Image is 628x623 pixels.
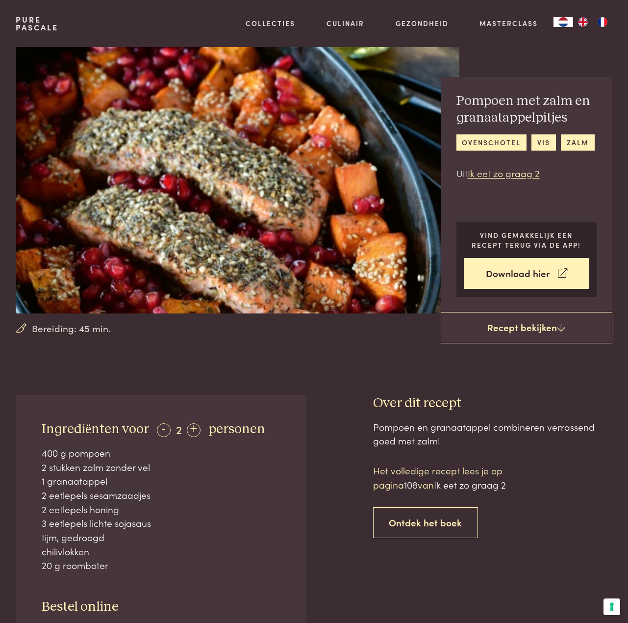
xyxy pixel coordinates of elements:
a: NL [553,17,573,27]
span: 2 [176,421,182,437]
a: Culinair [327,18,364,28]
span: Ik eet zo graag 2 [434,478,506,491]
div: 1 granaatappel [42,474,280,488]
a: PurePascale [16,16,58,31]
aside: Language selected: Nederlands [553,17,612,27]
a: FR [593,17,612,27]
div: Pompoen en granaatappel combineren verrassend goed met zalm! [373,420,613,448]
span: personen [208,422,265,436]
ul: Language list [573,17,612,27]
span: 108 [404,478,418,491]
span: Ingrediënten voor [42,422,149,436]
a: vis [531,134,555,151]
a: Download hier [464,258,589,289]
h2: Pompoen met zalm en granaatappelpitjes [456,93,597,127]
button: Uw voorkeuren voor toestemming voor trackingtechnologieën [603,598,620,615]
a: Ontdek het boek [373,507,478,538]
div: chilivlokken [42,545,280,559]
div: - [157,423,171,437]
a: ovenschotel [456,134,527,151]
a: EN [573,17,593,27]
h3: Over dit recept [373,395,613,412]
a: Collecties [246,18,295,28]
img: Pompoen met zalm en granaatappelpitjes [16,47,459,313]
div: 2 stukken zalm zonder vel [42,460,280,474]
a: zalm [561,134,594,151]
div: + [187,423,201,437]
h3: Bestel online [42,598,280,616]
a: Gezondheid [396,18,449,28]
p: Vind gemakkelijk een recept terug via de app! [464,230,589,250]
div: 3 eetlepels lichte sojasaus [42,516,280,530]
div: 400 g pompoen [42,446,280,460]
a: Masterclass [479,18,538,28]
div: Language [553,17,573,27]
div: 2 eetlepels sesamzaadjes [42,488,280,502]
a: Ik eet zo graag 2 [468,166,540,180]
div: 2 eetlepels honing [42,502,280,517]
div: tijm, gedroogd [42,530,280,545]
p: Het volledige recept lees je op pagina van [373,464,540,492]
span: Bereiding: 45 min. [32,321,111,336]
p: Uit [456,166,597,181]
a: Recept bekijken [441,312,613,343]
div: 20 g roomboter [42,558,280,572]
